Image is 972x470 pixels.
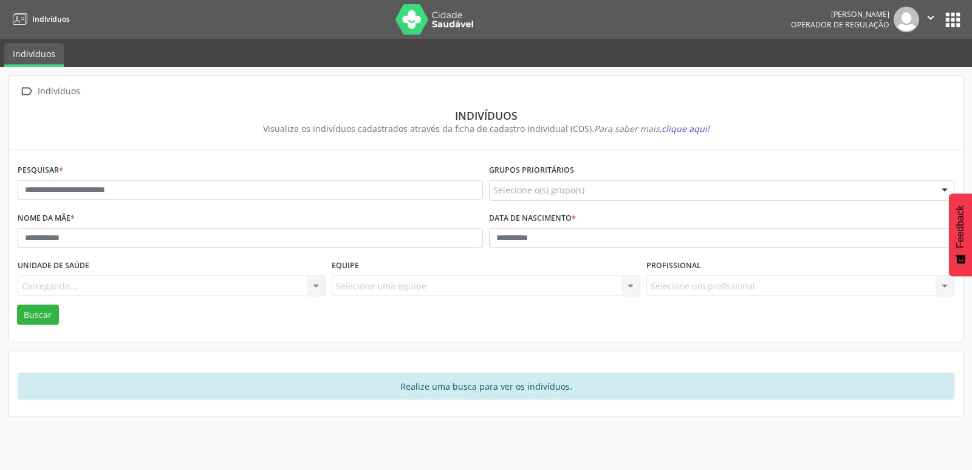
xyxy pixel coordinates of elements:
div: Indivíduos [26,109,946,122]
img: img [894,7,919,32]
button: apps [942,9,963,30]
span: Operador de regulação [791,19,889,30]
div: Realize uma busca para ver os indivíduos. [18,373,954,399]
i: Para saber mais, [594,123,710,134]
i:  [924,11,937,24]
span: Indivíduos [32,14,70,24]
span: Selecione o(s) grupo(s) [493,184,584,196]
label: Unidade de saúde [18,257,89,275]
a: Indivíduos [4,43,64,67]
i:  [18,83,35,100]
label: Nome da mãe [18,209,75,228]
div: [PERSON_NAME] [791,9,889,19]
a:  Indivíduos [18,83,82,100]
label: Data de nascimento [489,209,576,228]
button:  [919,7,942,32]
label: Profissional [646,257,701,275]
div: Indivíduos [35,83,82,100]
div: Visualize os indivíduos cadastrados através da ficha de cadastro individual (CDS). [26,122,946,135]
a: Indivíduos [9,9,70,29]
span: Feedback [955,206,966,248]
button: Feedback - Mostrar pesquisa [949,193,972,276]
label: Grupos prioritários [489,161,574,180]
span: clique aqui! [662,123,710,134]
button: Buscar [17,305,59,325]
label: Equipe [332,257,359,275]
label: Pesquisar [18,161,63,180]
